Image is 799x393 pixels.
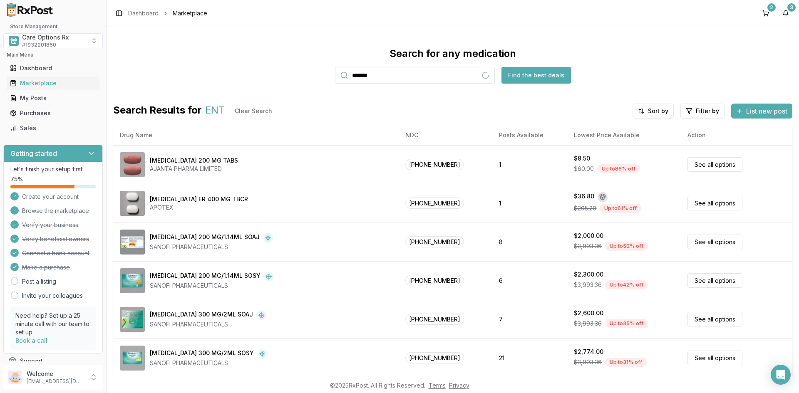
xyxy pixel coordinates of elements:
[22,235,89,243] span: Verify beneficial owners
[771,365,791,385] div: Open Intercom Messenger
[228,104,279,119] button: Clear Search
[405,159,464,170] span: [PHONE_NUMBER]
[10,79,96,87] div: Marketplace
[633,104,674,119] button: Sort by
[405,275,464,286] span: [PHONE_NUMBER]
[648,107,668,115] span: Sort by
[150,233,260,243] div: [MEDICAL_DATA] 200 MG/1.14ML SOAJ
[3,62,103,75] button: Dashboard
[3,91,103,105] button: My Posts
[27,370,84,378] p: Welcome
[22,42,56,48] span: # 1932201860
[10,124,96,132] div: Sales
[22,277,56,286] a: Post a listing
[605,242,648,251] div: Up to 50 % off
[680,104,725,119] button: Filter by
[173,9,207,17] span: Marketplace
[567,125,681,145] th: Lowest Price Available
[787,3,796,12] div: 3
[150,320,266,329] div: SANOFI PHARMACEUTICALS
[10,109,96,117] div: Purchases
[7,52,99,58] h2: Main Menu
[7,121,99,136] a: Sales
[574,242,602,250] span: $3,993.36
[574,270,603,279] div: $2,300.00
[492,339,568,377] td: 21
[150,359,267,367] div: SANOFI PHARMACEUTICALS
[150,282,274,290] div: SANOFI PHARMACEUTICALS
[687,273,742,288] a: See all options
[150,272,261,282] div: [MEDICAL_DATA] 200 MG/1.14ML SOSY
[492,222,568,261] td: 8
[22,221,78,229] span: Verify your business
[767,3,776,12] div: 2
[113,104,202,119] span: Search Results for
[492,125,568,145] th: Posts Available
[574,232,603,240] div: $2,000.00
[731,108,792,116] a: List new post
[3,353,103,368] button: Support
[22,263,70,272] span: Make a purchase
[150,195,248,203] div: [MEDICAL_DATA] ER 400 MG TBCR
[7,61,99,76] a: Dashboard
[731,104,792,119] button: List new post
[574,319,602,328] span: $3,993.36
[501,67,571,84] button: Find the best deals
[128,9,159,17] a: Dashboard
[10,165,96,173] p: Let's finish your setup first!
[128,9,207,17] nav: breadcrumb
[399,125,492,145] th: NDC
[15,337,47,344] a: Book a call
[597,164,640,173] div: Up to 86 % off
[10,64,96,72] div: Dashboard
[22,193,79,201] span: Create your account
[574,165,594,173] span: $60.00
[22,249,89,257] span: Connect a bank account
[574,309,603,317] div: $2,600.00
[574,154,590,163] div: $8.50
[687,196,742,210] a: See all options
[696,107,719,115] span: Filter by
[429,382,446,389] a: Terms
[120,346,145,371] img: Dupixent 300 MG/2ML SOSY
[574,281,602,289] span: $3,993.36
[150,349,254,359] div: [MEDICAL_DATA] 300 MG/2ML SOSY
[150,243,273,251] div: SANOFI PHARMACEUTICALS
[113,125,399,145] th: Drug Name
[687,235,742,249] a: See all options
[574,348,603,356] div: $2,774.00
[150,165,238,173] div: AJANTA PHARMA LIMITED
[405,314,464,325] span: [PHONE_NUMBER]
[3,106,103,120] button: Purchases
[605,319,648,328] div: Up to 35 % off
[405,198,464,209] span: [PHONE_NUMBER]
[120,230,145,255] img: Dupixent 200 MG/1.14ML SOAJ
[150,156,238,165] div: [MEDICAL_DATA] 200 MG TABS
[3,77,103,90] button: Marketplace
[574,358,602,366] span: $3,993.36
[405,352,464,363] span: [PHONE_NUMBER]
[687,351,742,365] a: See all options
[574,204,596,213] span: $205.20
[681,125,792,145] th: Action
[605,280,648,289] div: Up to 42 % off
[15,311,91,336] p: Need help? Set up a 25 minute call with our team to set up.
[759,7,772,20] button: 2
[7,76,99,91] a: Marketplace
[3,23,103,30] h2: Store Management
[120,191,145,216] img: Pentoxifylline ER 400 MG TBCR
[10,148,57,158] h3: Getting started
[600,204,641,213] div: Up to 61 % off
[150,310,253,320] div: [MEDICAL_DATA] 300 MG/2ML SOAJ
[492,184,568,222] td: 1
[492,300,568,339] td: 7
[574,192,594,202] div: $36.80
[7,106,99,121] a: Purchases
[687,157,742,172] a: See all options
[405,236,464,247] span: [PHONE_NUMBER]
[10,175,23,183] span: 75 %
[120,268,145,293] img: Dupixent 200 MG/1.14ML SOSY
[779,7,792,20] button: 3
